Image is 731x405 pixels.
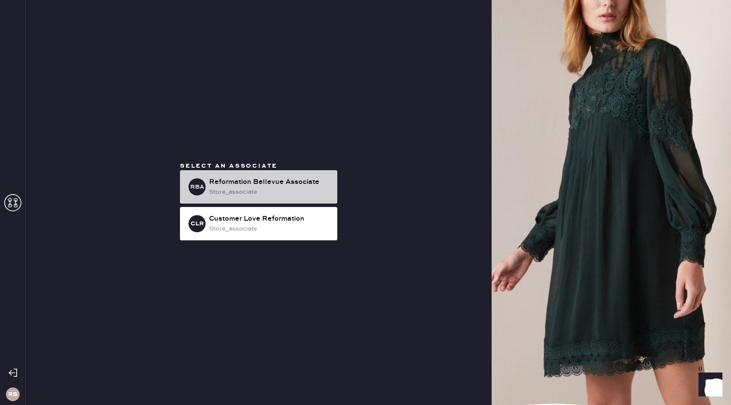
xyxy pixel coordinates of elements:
div: store_associate [209,224,330,234]
iframe: Front Chat [690,367,727,403]
h3: CLR [191,221,204,227]
div: Reformation Bellevue Associate [209,177,330,187]
h3: RB [8,391,18,397]
div: store_associate [209,187,330,197]
span: Select an associate [180,162,277,170]
h3: RBA [190,184,204,190]
div: Customer Love Reformation [209,214,330,224]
